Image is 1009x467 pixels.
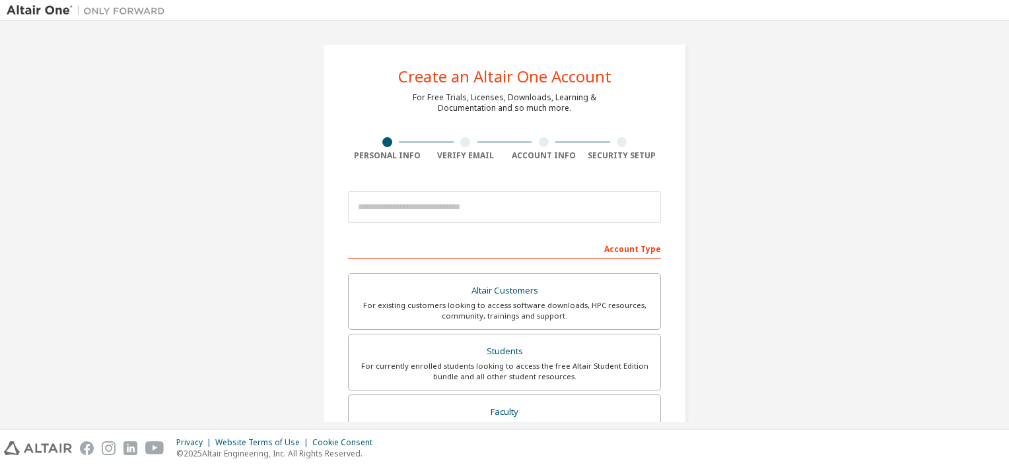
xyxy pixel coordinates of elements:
[176,437,215,448] div: Privacy
[357,403,652,421] div: Faculty
[7,4,172,17] img: Altair One
[4,441,72,455] img: altair_logo.svg
[312,437,380,448] div: Cookie Consent
[427,150,505,161] div: Verify Email
[357,300,652,321] div: For existing customers looking to access software downloads, HPC resources, community, trainings ...
[357,421,652,442] div: For faculty & administrators of academic institutions administering students and accessing softwa...
[583,150,662,161] div: Security Setup
[357,361,652,382] div: For currently enrolled students looking to access the free Altair Student Edition bundle and all ...
[505,150,583,161] div: Account Info
[123,441,137,455] img: linkedin.svg
[357,342,652,361] div: Students
[398,69,611,84] div: Create an Altair One Account
[348,237,661,259] div: Account Type
[215,437,312,448] div: Website Terms of Use
[176,448,380,459] p: © 2025 Altair Engineering, Inc. All Rights Reserved.
[413,92,596,113] div: For Free Trials, Licenses, Downloads, Learning & Documentation and so much more.
[80,441,94,455] img: facebook.svg
[348,150,427,161] div: Personal Info
[102,441,116,455] img: instagram.svg
[145,441,164,455] img: youtube.svg
[357,282,652,300] div: Altair Customers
